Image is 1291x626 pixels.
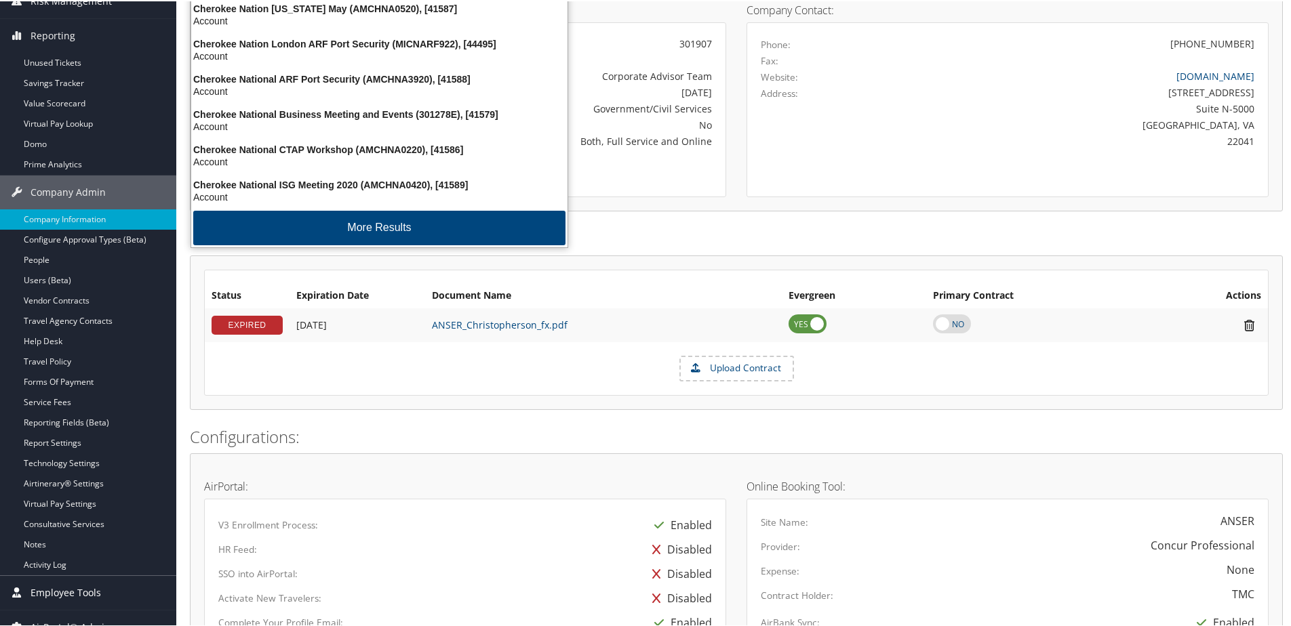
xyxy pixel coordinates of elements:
[1151,536,1254,552] div: Concur Professional
[190,226,1283,249] h2: Contracts:
[218,590,321,604] label: Activate New Travelers:
[761,69,798,83] label: Website:
[183,107,576,119] div: Cherokee National Business Meeting and Events (301278E), [41579]
[1170,35,1254,49] div: [PHONE_NUMBER]
[183,49,576,61] div: Account
[183,190,576,202] div: Account
[645,560,712,585] div: Disabled
[193,209,565,244] button: More Results
[425,283,782,307] th: Document Name
[761,85,798,99] label: Address:
[890,84,1255,98] div: [STREET_ADDRESS]
[681,356,793,379] label: Upload Contract
[31,174,106,208] span: Company Admin
[205,283,290,307] th: Status
[218,541,257,555] label: HR Feed:
[218,566,298,579] label: SSO into AirPortal:
[645,536,712,560] div: Disabled
[432,317,568,330] a: ANSER_Christopherson_fx.pdf
[183,119,576,131] div: Account
[761,37,791,50] label: Phone:
[1232,585,1254,601] div: TMC
[212,314,283,333] div: EXPIRED
[782,283,926,307] th: Evergreen
[183,142,576,154] div: Cherokee National CTAP Workshop (AMCHNA0220), [41586]
[296,317,327,330] span: [DATE]
[183,178,576,190] div: Cherokee National ISG Meeting 2020 (AMCHNA0420), [41589]
[645,585,712,609] div: Disabled
[190,424,1283,447] h2: Configurations:
[183,14,576,26] div: Account
[1220,512,1254,528] div: ANSER
[747,3,1269,14] h4: Company Contact:
[747,480,1269,491] h4: Online Booking Tool:
[290,283,425,307] th: Expiration Date
[183,37,576,49] div: Cherokee Nation London ARF Port Security (MICNARF922), [44495]
[183,1,576,14] div: Cherokee Nation [US_STATE] May (AMCHNA0520), [41587]
[31,575,101,608] span: Employee Tools
[890,133,1255,147] div: 22041
[31,18,75,51] span: Reporting
[1151,283,1268,307] th: Actions
[1227,560,1254,577] div: None
[183,72,576,84] div: Cherokee National ARF Port Security (AMCHNA3920), [41588]
[761,53,778,66] label: Fax:
[926,283,1151,307] th: Primary Contract
[648,512,712,536] div: Enabled
[183,84,576,96] div: Account
[890,100,1255,114] div: Suite N-5000
[1176,68,1254,81] a: [DOMAIN_NAME]
[296,318,418,330] div: Add/Edit Date
[1237,317,1261,331] i: Remove Contract
[183,154,576,167] div: Account
[761,539,800,552] label: Provider:
[761,563,799,577] label: Expense:
[761,587,833,601] label: Contract Holder:
[890,117,1255,131] div: [GEOGRAPHIC_DATA], VA
[204,480,726,491] h4: AirPortal:
[761,514,808,528] label: Site Name:
[218,517,318,530] label: V3 Enrollment Process:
